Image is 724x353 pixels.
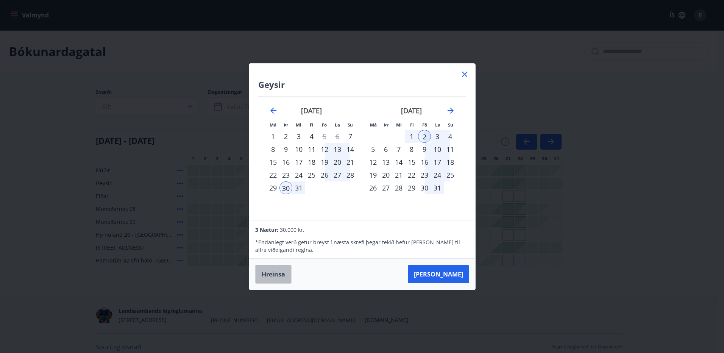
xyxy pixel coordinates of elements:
h4: Geysir [258,79,466,90]
small: Má [270,122,276,128]
div: 17 [431,156,444,169]
td: Choose mánudagur, 29. desember 2025 as your check-in date. It’s available. [267,181,279,194]
td: Choose sunnudagur, 21. desember 2025 as your check-in date. It’s available. [344,156,357,169]
div: 4 [444,130,457,143]
td: Choose mánudagur, 26. janúar 2026 as your check-in date. It’s available. [367,181,379,194]
div: Aðeins innritun í boði [344,130,357,143]
td: Choose mánudagur, 1. desember 2025 as your check-in date. It’s available. [267,130,279,143]
div: 25 [444,169,457,181]
div: 12 [318,143,331,156]
div: 21 [344,156,357,169]
div: 19 [367,169,379,181]
div: 29 [267,181,279,194]
div: 13 [331,143,344,156]
td: Choose fimmtudagur, 11. desember 2025 as your check-in date. It’s available. [305,143,318,156]
div: 3 [431,130,444,143]
div: 15 [405,156,418,169]
div: Move forward to switch to the next month. [446,106,455,115]
div: 19 [318,156,331,169]
td: Choose laugardagur, 13. desember 2025 as your check-in date. It’s available. [331,143,344,156]
div: 12 [367,156,379,169]
div: 20 [379,169,392,181]
td: Choose mánudagur, 22. desember 2025 as your check-in date. It’s available. [267,169,279,181]
td: Choose fimmtudagur, 25. desember 2025 as your check-in date. It’s available. [305,169,318,181]
div: 1 [405,130,418,143]
td: Choose föstudagur, 26. desember 2025 as your check-in date. It’s available. [318,169,331,181]
td: Choose þriðjudagur, 2. desember 2025 as your check-in date. It’s available. [279,130,292,143]
small: Má [370,122,377,128]
td: Choose þriðjudagur, 9. desember 2025 as your check-in date. It’s available. [279,143,292,156]
td: Choose miðvikudagur, 10. desember 2025 as your check-in date. It’s available. [292,143,305,156]
div: 14 [392,156,405,169]
div: 21 [392,169,405,181]
td: Choose fimmtudagur, 4. desember 2025 as your check-in date. It’s available. [305,130,318,143]
div: 6 [379,143,392,156]
strong: [DATE] [401,106,422,115]
td: Choose föstudagur, 9. janúar 2026 as your check-in date. It’s available. [418,143,431,156]
td: Choose sunnudagur, 28. desember 2025 as your check-in date. It’s available. [344,169,357,181]
div: 13 [379,156,392,169]
div: 16 [418,156,431,169]
td: Choose sunnudagur, 4. janúar 2026 as your check-in date. It’s available. [444,130,457,143]
div: 2 [418,130,431,143]
small: Mi [396,122,402,128]
span: 30.000 kr. [280,226,304,233]
div: 30 [418,181,431,194]
small: Fö [322,122,327,128]
div: 2 [279,130,292,143]
div: 1 [267,130,279,143]
td: Choose sunnudagur, 25. janúar 2026 as your check-in date. It’s available. [444,169,457,181]
td: Choose fimmtudagur, 18. desember 2025 as your check-in date. It’s available. [305,156,318,169]
span: 3 Nætur: [255,226,278,233]
td: Choose laugardagur, 31. janúar 2026 as your check-in date. It’s available. [431,181,444,194]
strong: [DATE] [301,106,322,115]
div: 10 [431,143,444,156]
td: Choose þriðjudagur, 6. janúar 2026 as your check-in date. It’s available. [379,143,392,156]
div: 26 [367,181,379,194]
div: 16 [279,156,292,169]
div: 25 [305,169,318,181]
div: 28 [344,169,357,181]
td: Choose miðvikudagur, 28. janúar 2026 as your check-in date. It’s available. [392,181,405,194]
td: Choose laugardagur, 24. janúar 2026 as your check-in date. It’s available. [431,169,444,181]
td: Choose þriðjudagur, 13. janúar 2026 as your check-in date. It’s available. [379,156,392,169]
div: 26 [318,169,331,181]
td: Selected as start date. þriðjudagur, 30. desember 2025 [279,181,292,194]
div: 22 [405,169,418,181]
div: 10 [292,143,305,156]
div: 23 [418,169,431,181]
td: Choose föstudagur, 12. desember 2025 as your check-in date. It’s available. [318,143,331,156]
td: Choose laugardagur, 17. janúar 2026 as your check-in date. It’s available. [431,156,444,169]
small: La [335,122,340,128]
small: Su [348,122,353,128]
div: 24 [431,169,444,181]
td: Choose miðvikudagur, 14. janúar 2026 as your check-in date. It’s available. [392,156,405,169]
button: [PERSON_NAME] [408,265,469,283]
small: Su [448,122,453,128]
td: Choose föstudagur, 19. desember 2025 as your check-in date. It’s available. [318,156,331,169]
td: Choose fimmtudagur, 8. janúar 2026 as your check-in date. It’s available. [405,143,418,156]
td: Choose föstudagur, 23. janúar 2026 as your check-in date. It’s available. [418,169,431,181]
td: Choose sunnudagur, 18. janúar 2026 as your check-in date. It’s available. [444,156,457,169]
td: Not available. laugardagur, 6. desember 2025 [331,130,344,143]
div: 27 [379,181,392,194]
div: 3 [292,130,305,143]
td: Choose miðvikudagur, 3. desember 2025 as your check-in date. It’s available. [292,130,305,143]
div: 9 [418,143,431,156]
button: Hreinsa [255,265,292,284]
small: Þr [384,122,389,128]
div: 23 [279,169,292,181]
div: 18 [305,156,318,169]
td: Choose sunnudagur, 11. janúar 2026 as your check-in date. It’s available. [444,143,457,156]
div: 4 [305,130,318,143]
div: 9 [279,143,292,156]
td: Choose laugardagur, 27. desember 2025 as your check-in date. It’s available. [331,169,344,181]
td: Selected. miðvikudagur, 31. desember 2025 [292,181,305,194]
td: Choose þriðjudagur, 27. janúar 2026 as your check-in date. It’s available. [379,181,392,194]
div: 29 [405,181,418,194]
td: Selected as end date. föstudagur, 2. janúar 2026 [418,130,431,143]
td: Choose laugardagur, 10. janúar 2026 as your check-in date. It’s available. [431,143,444,156]
td: Choose mánudagur, 12. janúar 2026 as your check-in date. It’s available. [367,156,379,169]
div: 31 [292,181,305,194]
div: 28 [392,181,405,194]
